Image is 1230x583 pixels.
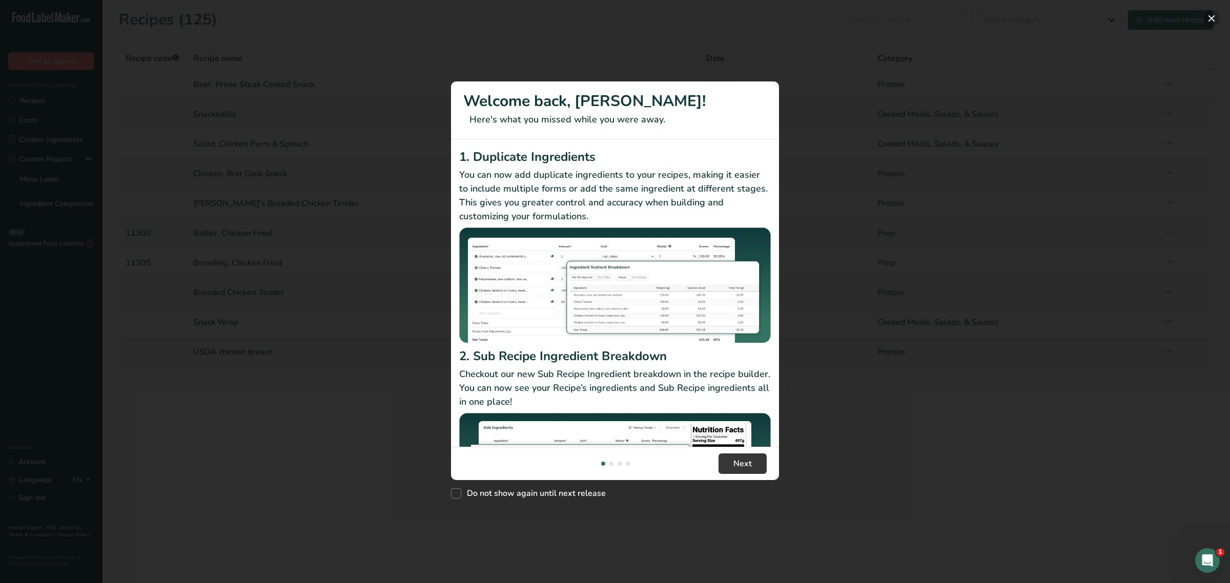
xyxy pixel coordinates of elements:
[463,113,767,127] p: Here's what you missed while you were away.
[463,90,767,113] h1: Welcome back, [PERSON_NAME]!
[459,168,771,223] p: You can now add duplicate ingredients to your recipes, making it easier to include multiple forms...
[1195,548,1220,573] iframe: Intercom live chat
[459,148,771,166] h2: 1. Duplicate Ingredients
[733,457,752,470] span: Next
[459,413,771,529] img: Sub Recipe Ingredient Breakdown
[459,347,771,365] h2: 2. Sub Recipe Ingredient Breakdown
[719,453,767,474] button: Next
[459,367,771,409] p: Checkout our new Sub Recipe Ingredient breakdown in the recipe builder. You can now see your Reci...
[461,488,606,498] span: Do not show again until next release
[459,227,771,344] img: Duplicate Ingredients
[1216,548,1224,556] span: 1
